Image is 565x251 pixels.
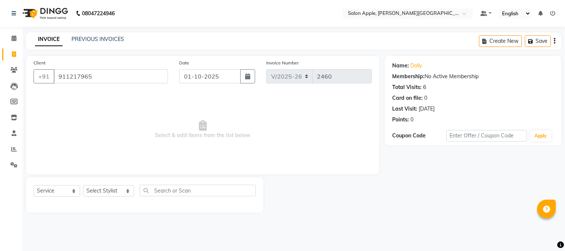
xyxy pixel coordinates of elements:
div: Name: [392,62,409,70]
button: Apply [530,130,551,142]
label: Date [179,60,189,66]
label: Client [34,60,45,66]
div: Points: [392,116,409,124]
button: Save [525,35,551,47]
div: 6 [423,83,426,91]
b: 08047224946 [82,3,115,24]
button: Create New [479,35,522,47]
img: logo [19,3,70,24]
iframe: chat widget [534,221,558,244]
div: Total Visits: [392,83,422,91]
div: No Active Membership [392,73,554,80]
div: Card on file: [392,94,423,102]
a: INVOICE [35,33,63,46]
input: Search by Name/Mobile/Email/Code [54,69,168,83]
div: 0 [424,94,427,102]
div: Coupon Code [392,132,446,140]
div: Membership: [392,73,425,80]
span: Select & add items from the list below [34,92,372,167]
label: Invoice Number [266,60,299,66]
a: PREVIOUS INVOICES [72,36,124,42]
div: 0 [410,116,413,124]
a: Dolly [410,62,422,70]
div: Last Visit: [392,105,417,113]
button: +91 [34,69,54,83]
input: Search or Scan [140,185,256,196]
div: [DATE] [419,105,435,113]
input: Enter Offer / Coupon Code [446,130,527,142]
